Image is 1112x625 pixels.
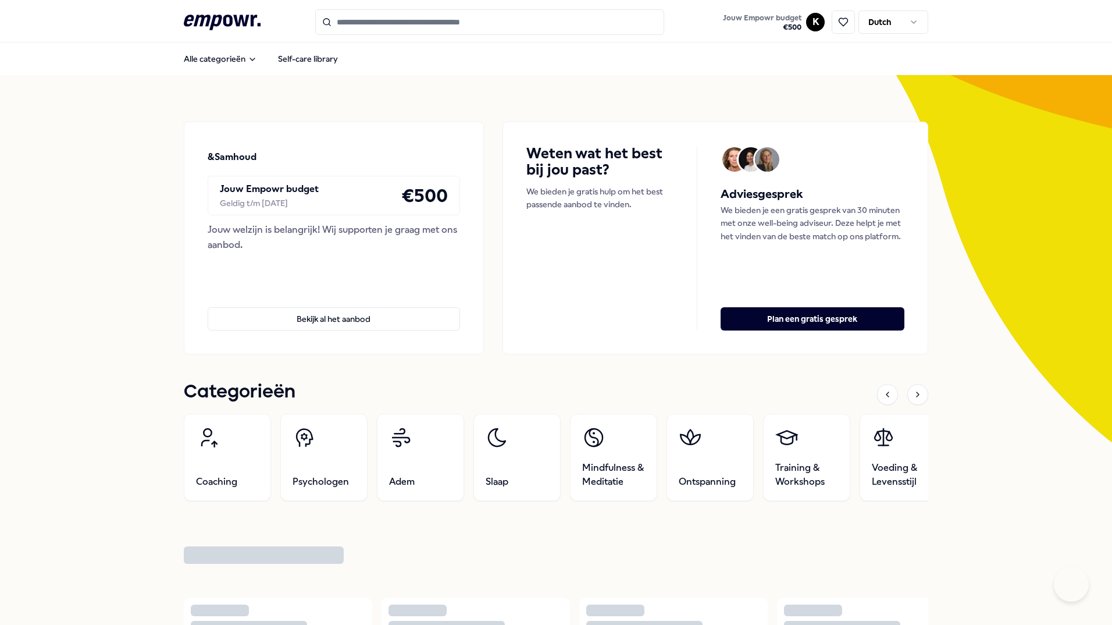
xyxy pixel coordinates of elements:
[377,414,464,501] a: Adem
[526,145,673,178] h4: Weten wat het best bij jou past?
[860,414,947,501] a: Voeding & Levensstijl
[721,204,904,243] p: We bieden je een gratis gesprek van 30 minuten met onze well-being adviseur. Deze helpt je met he...
[806,13,825,31] button: K
[872,461,935,489] span: Voeding & Levensstijl
[196,475,237,489] span: Coaching
[401,181,448,210] h4: € 500
[174,47,347,70] nav: Main
[486,475,508,489] span: Slaap
[667,414,754,501] a: Ontspanning
[755,147,779,172] img: Avatar
[570,414,657,501] a: Mindfulness & Meditatie
[280,414,368,501] a: Psychologen
[293,475,349,489] span: Psychologen
[269,47,347,70] a: Self-care library
[315,9,664,35] input: Search for products, categories or subcategories
[739,147,763,172] img: Avatar
[721,307,904,331] button: Plan een gratis gesprek
[679,475,736,489] span: Ontspanning
[208,222,460,252] div: Jouw welzijn is belangrijk! Wij supporten je graag met ons aanbod.
[1054,567,1089,602] iframe: Help Scout Beacon - Open
[184,378,295,407] h1: Categorieën
[721,185,904,204] h5: Adviesgesprek
[582,461,645,489] span: Mindfulness & Meditatie
[208,289,460,331] a: Bekijk al het aanbod
[184,414,271,501] a: Coaching
[723,23,801,32] span: € 500
[722,147,747,172] img: Avatar
[220,182,319,197] p: Jouw Empowr budget
[208,150,256,165] p: &Samhoud
[775,461,838,489] span: Training & Workshops
[473,414,561,501] a: Slaap
[174,47,266,70] button: Alle categorieën
[220,197,319,209] div: Geldig t/m [DATE]
[389,475,415,489] span: Adem
[718,10,806,34] a: Jouw Empowr budget€500
[526,185,673,211] p: We bieden je gratis hulp om het best passende aanbod te vinden.
[723,13,801,23] span: Jouw Empowr budget
[208,307,460,331] button: Bekijk al het aanbod
[763,414,850,501] a: Training & Workshops
[721,11,804,34] button: Jouw Empowr budget€500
